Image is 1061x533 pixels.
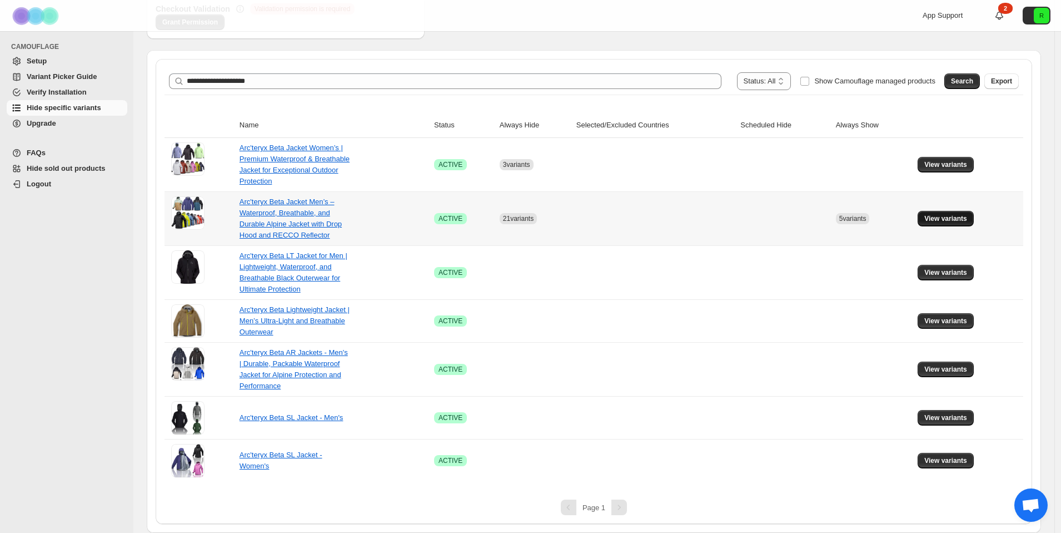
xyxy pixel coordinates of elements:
img: Camouflage [9,1,64,31]
button: View variants [918,157,974,172]
span: View variants [924,317,967,325]
button: View variants [918,362,974,377]
span: Hide specific variants [27,103,101,112]
img: Arc'teryx Beta SL Jacket - Women's [171,444,205,477]
a: Verify Installation [7,85,127,100]
div: Open chat [1014,488,1048,522]
span: View variants [924,160,967,169]
th: Name [236,113,431,138]
span: Setup [27,57,47,65]
span: ACTIVE [439,268,462,277]
span: 5 variants [839,215,866,223]
a: Logout [7,176,127,192]
span: Export [991,77,1012,86]
img: Arc'teryx Beta SL Jacket - Men's [171,401,205,435]
span: Verify Installation [27,88,87,96]
a: Arc'teryx Beta SL Jacket - Men's [240,413,343,422]
img: Arc'teryx Beta Jacket Men’s – Waterproof, Breathable, and Durable Alpine Jacket with Drop Hood an... [171,196,205,230]
span: ACTIVE [439,456,462,465]
a: Arc'teryx Beta Jacket Women’s | Premium Waterproof & Breathable Jacket for Exceptional Outdoor Pr... [240,144,350,185]
img: Arc'teryx Beta Jacket Women’s | Premium Waterproof & Breathable Jacket for Exceptional Outdoor Pr... [171,142,205,176]
a: Arc'teryx Beta SL Jacket - Women's [240,451,322,470]
th: Scheduled Hide [737,113,832,138]
span: View variants [924,413,967,422]
img: Arc'teryx Beta AR Jackets - Men's | Durable, Packable Waterproof Jacket for Alpine Protection and... [171,347,205,381]
span: Search [951,77,973,86]
a: Hide sold out products [7,161,127,176]
span: ACTIVE [439,317,462,325]
th: Always Show [833,113,915,138]
a: FAQs [7,145,127,161]
span: CAMOUFLAGE [11,42,128,51]
span: ACTIVE [439,214,462,223]
span: ACTIVE [439,413,462,422]
th: Status [431,113,496,138]
span: FAQs [27,149,46,157]
span: ACTIVE [439,365,462,374]
span: Hide sold out products [27,164,106,172]
th: Selected/Excluded Countries [573,113,738,138]
a: Arc'teryx Beta Jacket Men’s – Waterproof, Breathable, and Durable Alpine Jacket with Drop Hood an... [240,198,342,239]
span: Avatar with initials R [1034,8,1049,23]
span: View variants [924,268,967,277]
a: Upgrade [7,116,127,131]
div: 2 [998,3,1013,14]
span: View variants [924,456,967,465]
span: Show Camouflage managed products [814,77,935,85]
a: Variant Picker Guide [7,69,127,85]
span: Logout [27,180,51,188]
span: 21 variants [503,215,534,223]
span: Variant Picker Guide [27,72,97,81]
a: 2 [994,10,1005,21]
th: Always Hide [496,113,573,138]
a: Setup [7,53,127,69]
span: App Support [923,11,963,19]
text: R [1039,12,1044,19]
button: View variants [918,453,974,468]
button: Export [984,73,1019,89]
span: Upgrade [27,119,56,127]
button: View variants [918,265,974,280]
span: 3 variants [503,161,530,169]
a: Arc'teryx Beta AR Jackets - Men's | Durable, Packable Waterproof Jacket for Alpine Protection and... [240,348,348,390]
button: View variants [918,211,974,226]
span: Page 1 [582,504,605,512]
button: Search [944,73,980,89]
span: ACTIVE [439,160,462,169]
span: View variants [924,365,967,374]
button: Avatar with initials R [1023,7,1050,24]
a: Arc'teryx Beta LT Jacket for Men | Lightweight, Waterproof, and Breathable Black Outerwear for Ul... [240,251,347,293]
a: Hide specific variants [7,100,127,116]
span: View variants [924,214,967,223]
a: Arc'teryx Beta Lightweight Jacket | Men’s Ultra-Light and Breathable Outerwear [240,305,350,336]
button: View variants [918,410,974,426]
nav: Pagination [165,500,1023,515]
button: View variants [918,313,974,329]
